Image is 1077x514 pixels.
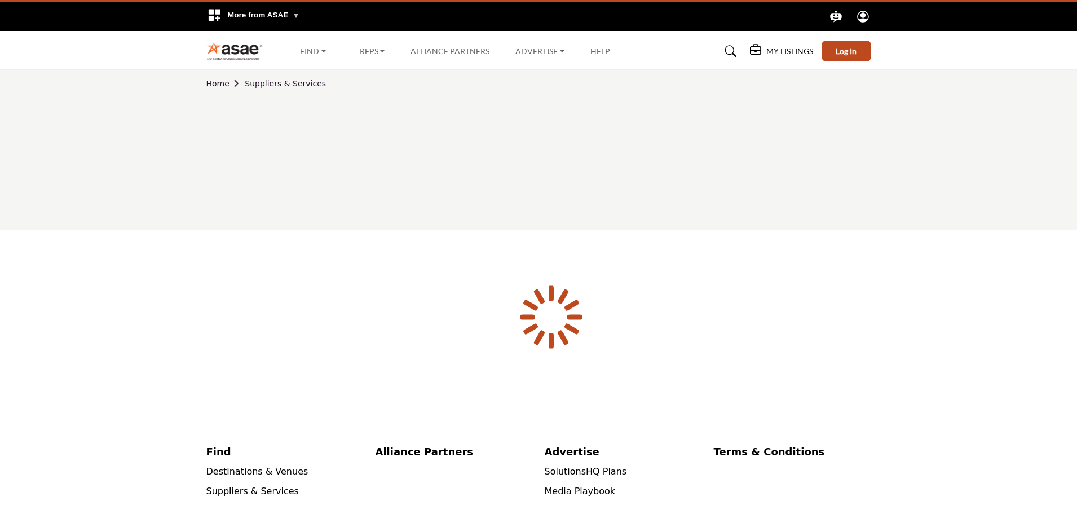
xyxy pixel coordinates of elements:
[750,45,813,58] div: My Listings
[228,11,300,19] span: More from ASAE
[206,42,269,60] img: Site Logo
[376,444,533,459] a: Alliance Partners
[206,466,308,477] a: Destinations & Venues
[836,46,857,56] span: Log In
[245,79,326,88] a: Suppliers & Services
[822,41,871,61] button: Log In
[714,42,744,60] a: Search
[206,79,245,88] a: Home
[206,486,299,497] a: Suppliers & Services
[545,444,702,459] a: Advertise
[590,46,610,56] a: Help
[206,444,364,459] a: Find
[714,444,871,459] a: Terms & Conditions
[200,2,307,31] div: More from ASAE
[411,46,489,56] a: Alliance Partners
[352,43,393,59] a: RFPs
[545,466,627,477] a: SolutionsHQ Plans
[292,43,334,59] a: Find
[766,46,813,56] h5: My Listings
[545,486,616,497] a: Media Playbook
[507,43,572,59] a: Advertise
